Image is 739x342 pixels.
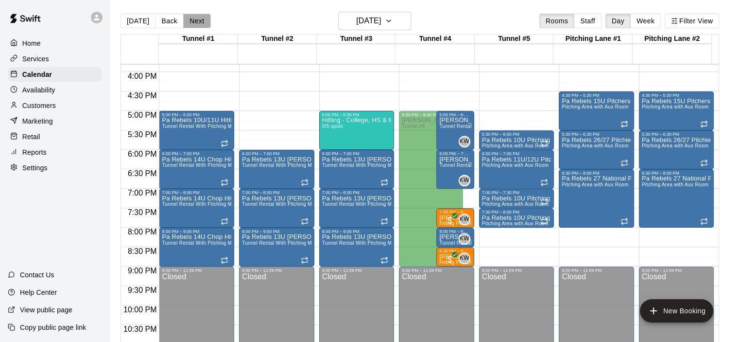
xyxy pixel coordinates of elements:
span: Tunnel Rental With Pitching Machine [162,201,247,207]
div: Services [8,52,102,66]
span: All customers have paid [445,254,455,264]
span: Recurring event [301,179,309,186]
div: 9:00 PM – 11:59 PM [642,268,711,273]
div: 9:00 PM – 11:59 PM [242,268,311,273]
div: 4:30 PM – 5:30 PM [642,93,711,98]
span: Recurring event [221,217,228,225]
div: Calendar [8,67,102,82]
span: Tunnel #4 [402,124,425,129]
div: 8:30 PM – 9:00 PM: Patrick Gold [436,247,474,267]
div: 6:00 PM – 7:00 PM [242,151,311,156]
button: Day [605,14,631,28]
span: KW [460,215,469,224]
div: 8:00 PM – 9:00 PM: Pa Rebels 13U Oakes [239,228,314,267]
div: Kevin Wood [459,214,470,225]
span: Recurring event [540,217,548,225]
div: 6:00 PM – 7:00 PM [322,151,392,156]
div: 5:00 PM – 6:00 PM [322,112,392,117]
button: Staff [574,14,602,28]
div: 8:00 PM – 9:00 PM: Pa Rebels 13U Kelley Hitting [319,228,395,267]
span: Kevin Wood [463,252,470,264]
div: 8:00 PM – 8:30 PM: Kevin Wood [436,228,474,247]
div: 7:00 PM – 8:00 PM: Pa Rebels 13U Kelley Hitting [319,189,395,228]
span: Pitching Area with Aux Room [482,143,549,148]
div: Retail [8,129,102,144]
div: 6:00 PM – 7:00 PM: Pa Rebels 13U Kelley Hitting [319,150,395,189]
div: Settings [8,161,102,175]
div: Tunnel #2 [238,35,317,44]
span: Recurring event [620,217,628,225]
span: Tunnel Rental (no pitching machine) [439,162,523,168]
span: Tunnel Rental With Pitching Machine [162,240,247,246]
span: 10:30 PM [121,325,159,333]
div: 8:00 PM – 9:00 PM: Pa Rebels 14U Chop Hitting [159,228,234,267]
span: Recurring event [301,217,309,225]
span: Recurring event [380,179,388,186]
div: 7:00 PM – 8:00 PM [242,190,311,195]
div: Kevin Wood [459,252,470,264]
div: 9:00 PM – 11:59 PM [322,268,392,273]
div: 7:30 PM – 8:00 PM [439,210,471,215]
a: Marketing [8,114,102,128]
span: Recurring event [700,159,708,167]
button: add [640,299,713,323]
div: 6:00 PM – 7:00 PM: Kevin Wood [436,150,474,189]
span: KW [460,176,469,185]
div: 5:00 PM – 6:00 PM: Pa Rebels 10U/11U Hitting [159,111,234,150]
p: View public page [20,305,72,315]
div: Tunnel #4 [395,35,475,44]
span: Tunnel Rental With Pitching Machine [322,240,407,246]
p: Retail [22,132,40,142]
div: 7:30 PM – 8:00 PM: Chase Keeler [436,208,474,228]
span: Pitching Area with Aux Room [562,182,628,187]
p: Calendar [22,70,52,79]
div: 5:30 PM – 6:00 PM: Pa Rebels 10U Pitching [479,130,554,150]
div: 9:00 PM – 11:59 PM [482,268,551,273]
div: 5:30 PM – 6:30 PM: Pa Rebels 26/27 Pitchiers [559,130,634,169]
div: Kevin Wood [459,233,470,245]
div: 7:00 PM – 8:00 PM [162,190,231,195]
div: Tunnel #3 [317,35,396,44]
div: 7:00 PM – 8:00 PM [322,190,392,195]
span: Pitching Area with Aux Room [642,143,708,148]
span: Kevin Wood [463,175,470,186]
span: KW [460,137,469,146]
div: 5:00 PM – 6:00 PM [439,112,471,117]
span: Recurring event [221,140,228,147]
span: 8:30 PM [125,247,159,255]
div: 9:00 PM – 11:59 PM [402,268,471,273]
div: 8:00 PM – 9:00 PM [242,229,311,234]
span: 6:00 PM [125,150,159,158]
div: 7:00 PM – 8:00 PM: Pa Rebels 14U Chop Hitting [159,189,234,228]
span: Recurring event [301,256,309,264]
div: 6:00 PM – 7:00 PM [439,151,471,156]
span: Tunnel Rental With Pitching Machine [242,162,327,168]
div: 7:00 PM – 7:30 PM [482,190,551,195]
span: 8:00 PM [125,228,159,236]
div: Kevin Wood [459,136,470,147]
div: 6:00 PM – 7:00 PM [162,151,231,156]
span: Tunnel Rental (no pitching machine) [439,124,523,129]
div: 6:00 PM – 7:00 PM [482,151,551,156]
span: Pitching Area with Aux Room [562,143,628,148]
h6: [DATE] [356,14,381,28]
div: 6:30 PM – 8:00 PM [562,171,631,176]
span: 0/5 spots filled [322,124,344,129]
p: Copy public page link [20,323,86,332]
span: Hitting Private Lesson [439,260,490,265]
span: Tunnel Rental With Pitching Machine [242,240,327,246]
div: 7:00 PM – 8:00 PM: Pa Rebels 13U Oakes Hitting [239,189,314,228]
span: Kevin Wood [463,136,470,147]
button: Back [155,14,184,28]
span: Tunnel Rental With Pitching Machine [162,124,247,129]
div: Pitching Lane #2 [633,35,712,44]
span: Tunnel Rental With Pitching Machine [162,162,247,168]
button: Rooms [539,14,574,28]
div: 4:30 PM – 5:30 PM [562,93,631,98]
span: 9:00 PM [125,267,159,275]
span: Tunnel Rental With Pitching Machine [322,162,407,168]
span: Recurring event [380,217,388,225]
div: 5:30 PM – 6:30 PM [642,132,711,137]
span: 7:30 PM [125,208,159,216]
div: 5:30 PM – 6:00 PM [482,132,551,137]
